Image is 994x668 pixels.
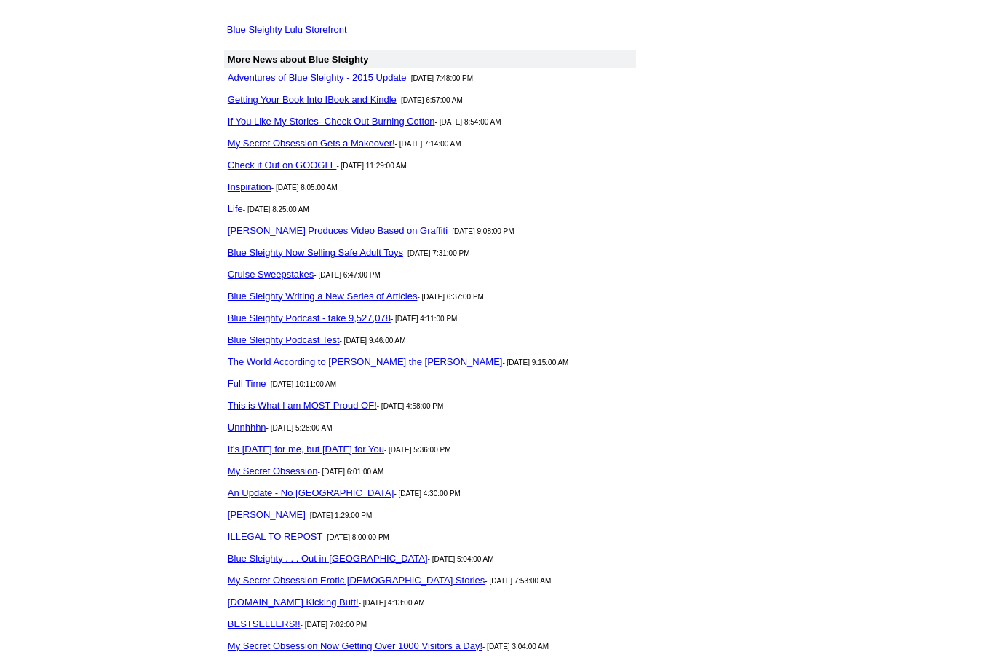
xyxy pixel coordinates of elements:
[228,181,271,192] a: Inspiration
[228,640,482,651] a: My Secret Obsession Now Getting Over 1000 Visitors a Day!
[228,465,318,476] a: My Secret Obsession
[301,621,367,629] font: - [DATE] 7:02:00 PM
[228,225,448,236] a: [PERSON_NAME] Produces Video Based on Graffiti
[322,533,389,541] font: - [DATE] 8:00:00 PM
[228,116,435,127] a: If You Like My Stories- Check Out Burning Cotton
[377,402,444,410] font: - [DATE] 4:58:00 PM
[485,577,551,585] font: - [DATE] 7:53:00 AM
[228,138,395,149] a: My Secret Obsession Gets a Makeover!
[228,269,314,280] a: Cruise Sweepstakes
[228,313,391,323] a: Blue Sleighty Podcast - take 9,527,078
[228,618,301,629] a: BESTSELLERS!!
[502,358,568,366] font: - [DATE] 9:15:00 AM
[228,553,428,564] a: Blue Sleighty . . . Out in [GEOGRAPHIC_DATA]
[228,422,266,433] a: Unnhhhn
[227,24,347,35] a: Blue Sleighty Lulu Storefront
[228,291,418,302] a: Blue Sleighty Writing a New Series of Articles
[336,162,407,170] font: - [DATE] 11:29:00 AM
[228,444,384,455] a: It's [DATE] for me, but [DATE] for You
[314,271,381,279] font: - [DATE] 6:47:00 PM
[228,509,306,520] a: [PERSON_NAME]
[394,490,461,498] font: - [DATE] 4:30:00 PM
[317,468,383,476] font: - [DATE] 6:01:00 AM
[359,599,425,607] font: - [DATE] 4:13:00 AM
[266,424,333,432] font: - [DATE] 5:28:00 AM
[482,643,549,651] font: - [DATE] 3:04:00 AM
[435,118,501,126] font: - [DATE] 8:54:00 AM
[391,315,458,323] font: - [DATE] 4:11:00 PM
[228,72,407,83] a: Adventures of Blue Sleighty - 2015 Update
[228,575,485,586] a: My Secret Obsession Erotic [DEMOGRAPHIC_DATA] Stories
[228,400,377,411] a: This is What I am MOST Proud OF!
[397,96,463,104] font: - [DATE] 6:57:00 AM
[228,531,323,542] a: ILLEGAL TO REPOST
[228,54,369,65] b: More News about Blue Sleighty
[228,597,359,608] a: [DOMAIN_NAME] Kicking Butt!
[228,334,340,345] a: Blue Sleighty Podcast Test
[403,249,470,257] font: - [DATE] 7:31:00 PM
[228,487,394,498] a: An Update - No [GEOGRAPHIC_DATA]
[306,511,373,519] font: - [DATE] 1:29:00 PM
[228,356,503,367] a: The World According to [PERSON_NAME] the [PERSON_NAME]
[417,293,484,301] font: - [DATE] 6:37:00 PM
[228,247,403,258] a: Blue Sleighty Now Selling Safe Adult Toys
[340,337,406,345] font: - [DATE] 9:46:00 AM
[243,205,309,213] font: - [DATE] 8:25:00 AM
[407,74,474,82] font: - [DATE] 7:48:00 PM
[228,203,243,214] a: Life
[228,160,337,170] a: Check it Out on GOOGLE
[395,140,461,148] font: - [DATE] 7:14:00 AM
[271,184,338,192] font: - [DATE] 8:05:00 AM
[428,555,494,563] font: - [DATE] 5:04:00 AM
[228,378,266,389] a: Full Time
[448,227,514,235] font: - [DATE] 9:08:00 PM
[228,94,397,105] a: Getting Your Book Into IBook and Kindle
[384,446,451,454] font: - [DATE] 5:36:00 PM
[266,380,337,388] font: - [DATE] 10:11:00 AM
